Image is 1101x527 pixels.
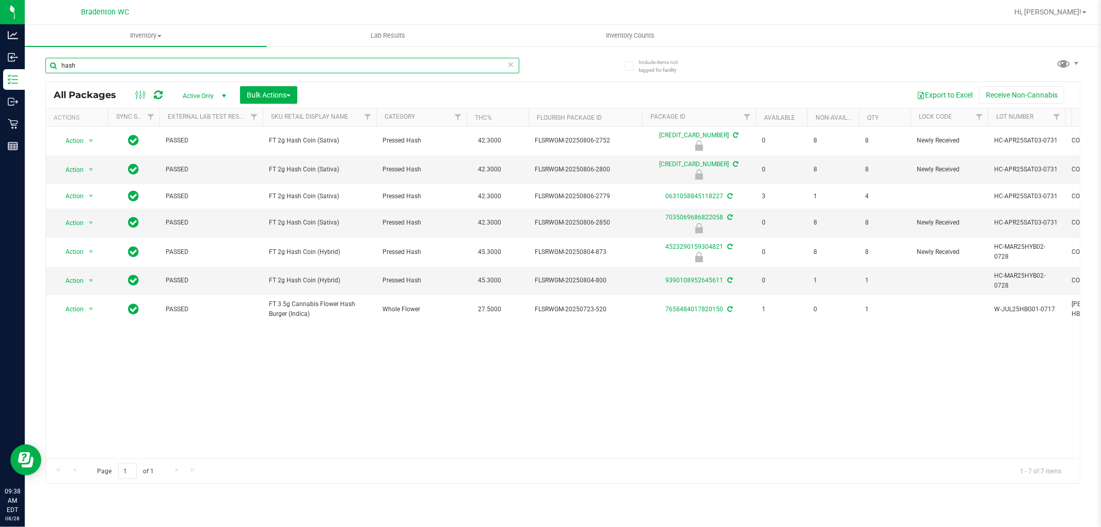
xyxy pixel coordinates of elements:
[732,161,739,168] span: Sync from Compliance System
[813,247,853,257] span: 8
[269,136,370,146] span: FT 2g Hash Coin (Sativa)
[56,189,84,203] span: Action
[85,163,98,177] span: select
[535,191,636,201] span: FLSRWGM-20250806-2779
[56,302,84,316] span: Action
[665,277,723,284] a: 9390108952645611
[56,134,84,148] span: Action
[816,114,861,121] a: Non-Available
[85,245,98,259] span: select
[762,218,801,228] span: 0
[994,165,1059,174] span: HC-APR25SAT03-0731
[865,276,904,285] span: 1
[473,302,506,317] span: 27.5000
[507,58,515,71] span: Clear
[994,191,1059,201] span: HC-APR25SAT03-0731
[641,169,757,180] div: Newly Received
[54,89,126,101] span: All Packages
[813,276,853,285] span: 1
[762,247,801,257] span: 0
[726,193,732,200] span: Sync from Compliance System
[473,162,506,177] span: 42.3000
[382,165,460,174] span: Pressed Hash
[56,274,84,288] span: Action
[118,463,137,479] input: 1
[994,242,1059,262] span: HC-MAR25HYB02-0728
[726,214,732,221] span: Sync from Compliance System
[129,162,139,177] span: In Sync
[732,132,739,139] span: Sync from Compliance System
[762,136,801,146] span: 0
[85,134,98,148] span: select
[269,276,370,285] span: FT 2g Hash Coin (Hybrid)
[665,214,723,221] a: 7035069686822058
[450,108,467,126] a: Filter
[5,487,20,515] p: 09:38 AM EDT
[246,108,263,126] a: Filter
[168,113,249,120] a: External Lab Test Result
[473,245,506,260] span: 45.3000
[166,218,257,228] span: PASSED
[979,86,1064,104] button: Receive Non-Cannabis
[665,306,723,313] a: 7658484017820150
[382,276,460,285] span: Pressed Hash
[1012,463,1070,478] span: 1 - 7 of 7 items
[382,191,460,201] span: Pressed Hash
[142,108,159,126] a: Filter
[660,161,729,168] a: [CREDIT_CARD_NUMBER]
[85,216,98,230] span: select
[240,86,297,104] button: Bulk Actions
[994,271,1059,291] span: HC-MAR25HYB02-0728
[535,247,636,257] span: FLSRWGM-20250804-873
[25,31,267,40] span: Inventory
[267,25,509,46] a: Lab Results
[917,218,982,228] span: Newly Received
[85,302,98,316] span: select
[56,163,84,177] span: Action
[917,136,982,146] span: Newly Received
[917,165,982,174] span: Newly Received
[8,52,18,62] inline-svg: Inbound
[269,247,370,257] span: FT 2g Hash Coin (Hybrid)
[269,299,370,319] span: FT 3.5g Cannabis Flower Hash Burger (Indica)
[535,136,636,146] span: FLSRWGM-20250806-2752
[88,463,163,479] span: Page of 1
[535,305,636,314] span: FLSRWGM-20250723-520
[971,108,988,126] a: Filter
[129,133,139,148] span: In Sync
[865,191,904,201] span: 4
[726,243,732,250] span: Sync from Compliance System
[129,302,139,316] span: In Sync
[382,218,460,228] span: Pressed Hash
[5,515,20,522] p: 08/28
[535,165,636,174] span: FLSRWGM-20250806-2800
[650,113,685,120] a: Package ID
[919,113,952,120] a: Lock Code
[45,58,519,73] input: Search Package ID, Item Name, SKU, Lot or Part Number...
[865,165,904,174] span: 8
[129,273,139,288] span: In Sync
[867,114,879,121] a: Qty
[739,108,756,126] a: Filter
[473,273,506,288] span: 45.3000
[994,136,1059,146] span: HC-APR25SAT03-0731
[813,218,853,228] span: 8
[994,218,1059,228] span: HC-APR25SAT03-0731
[813,136,853,146] span: 8
[10,444,41,475] iframe: Resource center
[660,132,729,139] a: [CREDIT_CARD_NUMBER]
[917,247,982,257] span: Newly Received
[994,305,1059,314] span: W-JUL25HBG01-0717
[269,165,370,174] span: FT 2g Hash Coin (Sativa)
[475,114,492,121] a: THC%
[764,114,795,121] a: Available
[639,58,690,74] span: Include items not tagged for facility
[910,86,979,104] button: Export to Excel
[592,31,668,40] span: Inventory Counts
[865,247,904,257] span: 8
[54,114,104,121] div: Actions
[166,136,257,146] span: PASSED
[116,113,156,120] a: Sync Status
[762,165,801,174] span: 0
[641,223,757,233] div: Newly Received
